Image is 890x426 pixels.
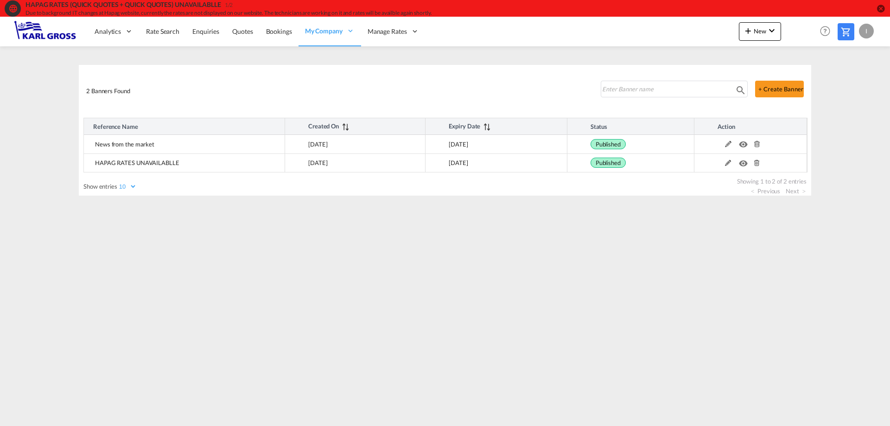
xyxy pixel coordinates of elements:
td: 2025-09-30 [426,135,567,153]
md-icon: icon-eye [739,139,751,145]
span: [DATE] [449,140,468,148]
md-icon: icon-magnify [735,85,746,96]
span: [DATE] [308,140,327,148]
a: Bookings [260,16,299,46]
label: Show entries [83,182,137,191]
th: Reference Name [84,118,285,135]
th: Created On [285,118,426,135]
div: My Company [299,16,361,46]
td: News from the market [84,135,285,153]
span: [DATE] [308,159,327,166]
span: Enquiries [192,27,219,35]
span: Quotes [232,27,253,35]
span: Analytics [95,27,121,36]
td: 2025-09-19 [426,153,567,173]
md-icon: icon-chevron-down [766,25,777,36]
a: Quotes [226,16,259,46]
span: Rate Search [146,27,179,35]
th: Action [694,118,807,135]
th: Expiry Date [426,118,567,135]
a: Previous [751,187,780,195]
div: Manage Rates [361,16,426,46]
button: + Create Banner [755,81,804,97]
span: [DATE] [449,159,468,166]
span: News from the market [95,140,154,148]
button: icon-close-circle [876,4,885,13]
md-icon: icon-eye [739,158,751,164]
span: Manage Rates [368,27,407,36]
td: 2025-08-27 [285,135,426,153]
th: Status [567,118,695,135]
td: 2025-09-12 [285,153,426,173]
span: Bookings [266,27,292,35]
md-icon: icon-web [8,4,18,13]
td: HAPAG RATES UNAVAILABLLE [84,153,285,173]
span: Published [591,158,626,168]
a: Rate Search [140,16,186,46]
a: Enquiries [186,16,226,46]
md-icon: icon-plus 400-fg [743,25,754,36]
div: Help [817,23,838,40]
span: My Company [305,26,343,36]
span: Help [817,23,833,39]
span: HAPAG RATES UNAVAILABLLE [95,159,179,166]
div: I [859,24,874,38]
select: Show entries [117,183,137,191]
div: 1/2 [225,1,233,9]
img: 3269c73066d711f095e541db4db89301.png [14,21,76,42]
div: Showing 1 to 2 of 2 entries [88,172,807,185]
input: Enter Banner name [601,82,731,96]
a: Next [786,187,806,195]
div: Due to background IT changes at Hapag website, currently the rates are not displayed on our websi... [25,9,753,17]
span: New [743,27,777,35]
button: icon-plus 400-fgNewicon-chevron-down [739,22,781,41]
span: Published [591,139,626,149]
div: 2 Banners Found [83,69,590,109]
div: Analytics [88,16,140,46]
